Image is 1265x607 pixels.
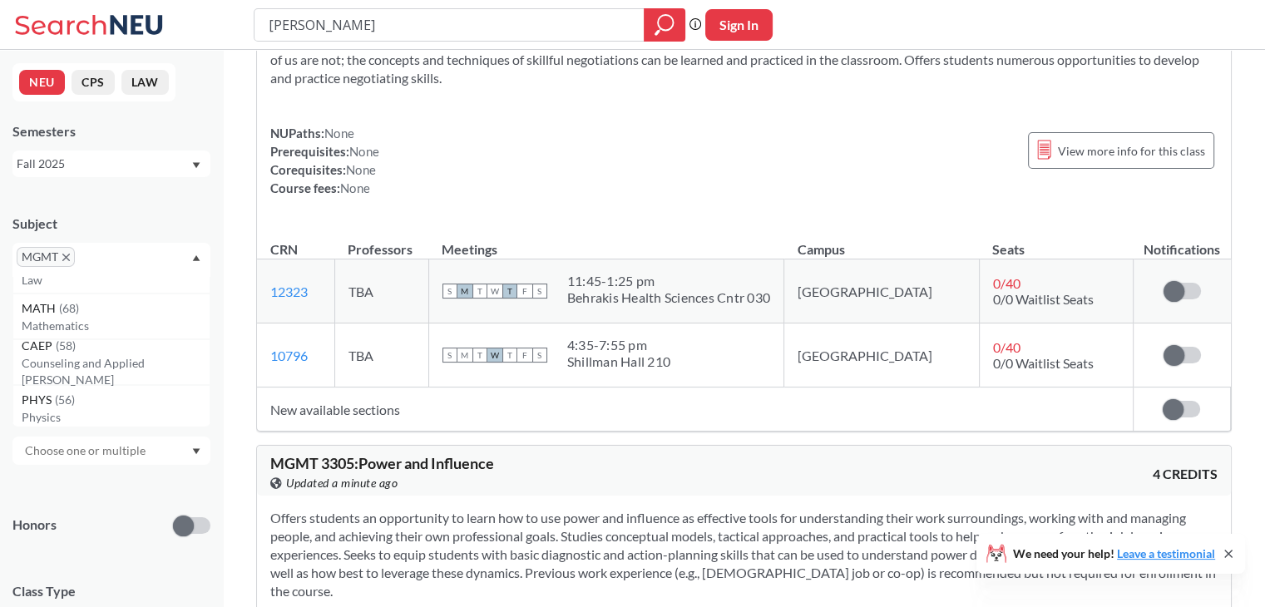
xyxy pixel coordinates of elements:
[56,338,76,353] span: ( 58 )
[19,70,65,95] button: NEU
[12,516,57,535] p: Honors
[22,409,210,426] p: Physics
[567,353,670,370] div: Shillman Hall 210
[472,348,487,363] span: T
[22,318,210,334] p: Mathematics
[784,259,980,323] td: [GEOGRAPHIC_DATA]
[334,259,428,323] td: TBA
[705,9,773,41] button: Sign In
[270,454,494,472] span: MGMT 3305 : Power and Influence
[334,224,428,259] th: Professors
[655,13,675,37] svg: magnifying glass
[59,301,79,315] span: ( 68 )
[349,144,379,159] span: None
[979,224,1133,259] th: Seats
[12,151,210,177] div: Fall 2025Dropdown arrow
[270,240,298,259] div: CRN
[270,509,1218,600] section: Offers students an opportunity to learn how to use power and influence as effective tools for und...
[993,355,1094,371] span: 0/0 Waitlist Seats
[428,224,783,259] th: Meetings
[22,337,56,355] span: CAEP
[993,339,1020,355] span: 0 / 40
[502,284,517,299] span: T
[1117,546,1215,560] a: Leave a testimonial
[270,284,308,299] a: 12323
[1133,224,1230,259] th: Notifications
[567,273,770,289] div: 11:45 - 1:25 pm
[270,348,308,363] a: 10796
[532,284,547,299] span: S
[12,582,210,600] span: Class Type
[993,291,1094,307] span: 0/0 Waitlist Seats
[487,348,502,363] span: W
[567,289,770,306] div: Behrakis Health Sciences Cntr 030
[17,247,75,267] span: MGMTX to remove pill
[457,284,472,299] span: M
[17,441,156,461] input: Choose one or multiple
[442,348,457,363] span: S
[502,348,517,363] span: T
[270,124,379,197] div: NUPaths: Prerequisites: Corequisites: Course fees:
[457,348,472,363] span: M
[12,437,210,465] div: Dropdown arrow
[22,299,59,318] span: MATH
[644,8,685,42] div: magnifying glass
[22,355,210,388] p: Counseling and Applied [PERSON_NAME]
[22,272,210,289] p: Law
[72,70,115,95] button: CPS
[340,180,370,195] span: None
[1153,465,1218,483] span: 4 CREDITS
[784,323,980,387] td: [GEOGRAPHIC_DATA]
[192,448,200,455] svg: Dropdown arrow
[12,243,210,277] div: MGMTX to remove pillDropdown arrowCS(115)Computer ScienceNRSG(76)NursingEECE(72)Electrical and Co...
[517,284,532,299] span: F
[472,284,487,299] span: T
[192,162,200,169] svg: Dropdown arrow
[1058,141,1205,161] span: View more info for this class
[993,275,1020,291] span: 0 / 40
[17,155,190,173] div: Fall 2025
[267,11,632,39] input: Class, professor, course number, "phrase"
[784,224,980,259] th: Campus
[442,284,457,299] span: S
[532,348,547,363] span: S
[1013,548,1215,560] span: We need your help!
[346,162,376,177] span: None
[567,337,670,353] div: 4:35 - 7:55 pm
[324,126,354,141] span: None
[257,387,1133,432] td: New available sections
[22,391,55,409] span: PHYS
[487,284,502,299] span: W
[192,254,200,261] svg: Dropdown arrow
[286,474,398,492] span: Updated a minute ago
[62,254,70,261] svg: X to remove pill
[12,122,210,141] div: Semesters
[12,215,210,233] div: Subject
[517,348,532,363] span: F
[55,392,75,407] span: ( 56 )
[121,70,169,95] button: LAW
[334,323,428,387] td: TBA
